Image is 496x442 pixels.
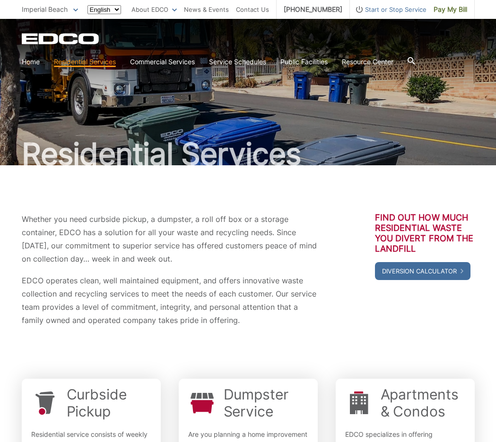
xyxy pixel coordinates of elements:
[130,57,195,67] a: Commercial Services
[375,262,470,280] a: Diversion Calculator
[22,212,318,265] p: Whether you need curbside pickup, a dumpster, a roll off box or a storage container, EDCO has a s...
[224,386,308,420] a: Dumpster Service
[22,5,68,13] span: Imperial Beach
[381,386,465,420] a: Apartments & Condos
[22,274,318,327] p: EDCO operates clean, well maintained equipment, and offers innovative waste collection and recycl...
[375,212,475,254] h3: Find out how much residential waste you divert from the landfill
[280,57,328,67] a: Public Facilities
[22,33,100,44] a: EDCD logo. Return to the homepage.
[22,139,475,169] h1: Residential Services
[209,57,266,67] a: Service Schedules
[184,4,229,15] a: News & Events
[54,57,116,67] a: Residential Services
[87,5,121,14] select: Select a language
[131,4,177,15] a: About EDCO
[342,57,393,67] a: Resource Center
[236,4,269,15] a: Contact Us
[22,57,40,67] a: Home
[67,386,151,420] a: Curbside Pickup
[434,4,467,15] span: Pay My Bill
